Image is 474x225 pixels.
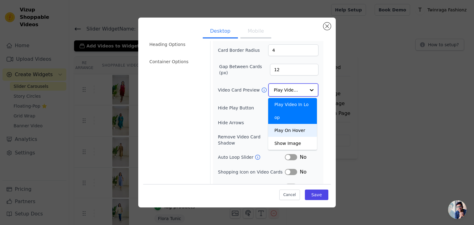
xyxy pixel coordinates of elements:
label: Add to Cart on Video Cards [218,184,278,190]
label: Auto Loop Slider [218,154,255,160]
label: Video Card Preview [218,87,261,93]
button: Mobile [240,25,271,39]
span: No [300,168,306,176]
label: Shopping Icon on Video Cards [218,169,285,175]
label: Remove Video Card Shadow [218,134,279,146]
div: Play Video In Loop [268,98,317,124]
label: Hide Play Button [218,105,285,111]
button: Save [305,190,328,200]
label: Gap Between Cards (px) [219,63,270,76]
div: Open chat [448,200,467,219]
label: Card Border Radius [218,47,260,53]
button: Cancel [279,190,300,200]
li: Container Options [146,55,206,68]
button: Desktop [203,25,238,39]
button: Close modal [323,22,331,30]
div: Show Image [268,137,317,150]
label: Hide Arrows [218,120,285,126]
li: Heading Options [146,38,206,51]
span: No [300,153,306,161]
span: No [300,183,306,190]
div: Play On Hover [268,124,317,137]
